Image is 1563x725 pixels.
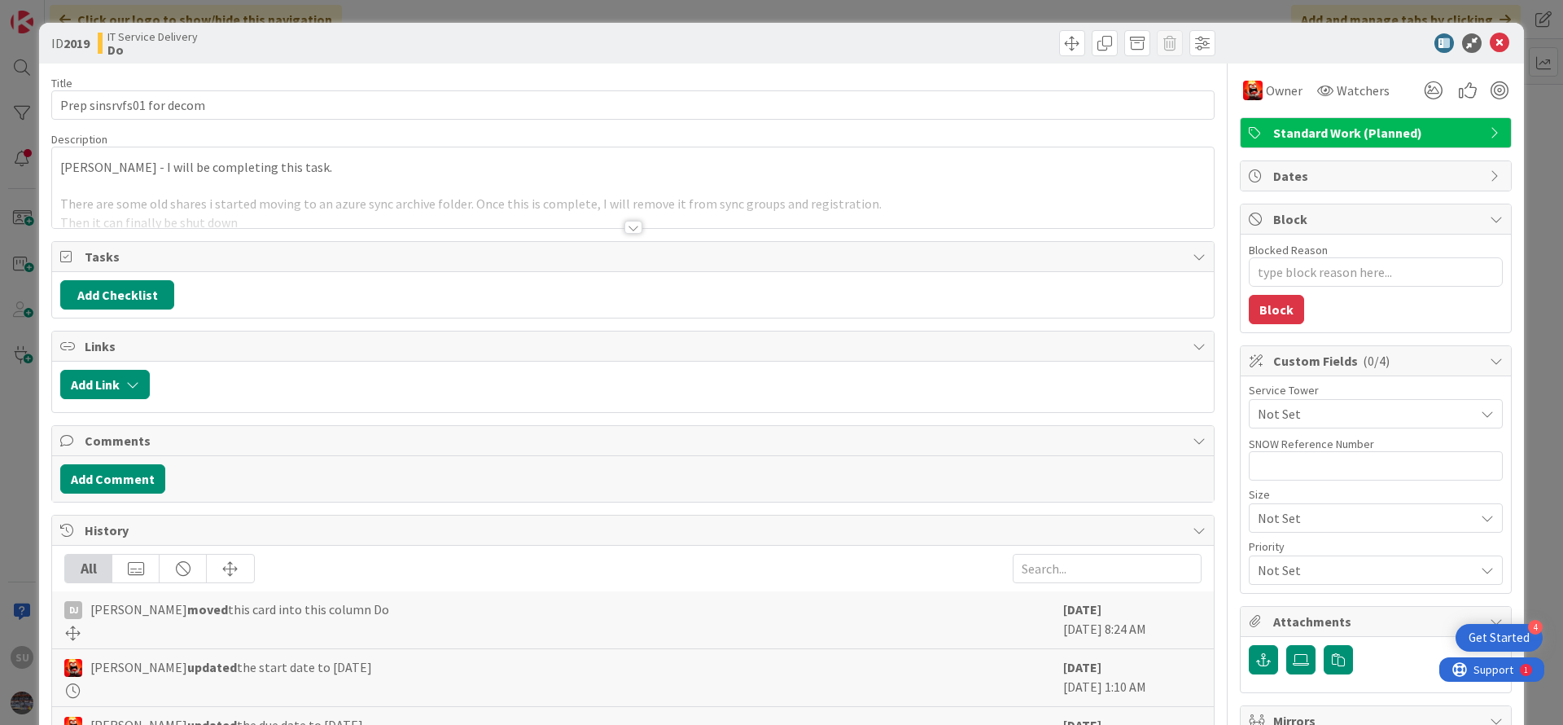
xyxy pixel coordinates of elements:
[1363,353,1390,369] span: ( 0/4 )
[85,7,89,20] div: 1
[64,601,82,619] div: DJ
[90,600,389,619] span: [PERSON_NAME] this card into this column Do
[1063,657,1202,698] div: [DATE] 1:10 AM
[51,76,72,90] label: Title
[1528,620,1543,635] div: 4
[51,33,90,53] span: ID
[1273,351,1482,371] span: Custom Fields
[1249,295,1304,324] button: Block
[60,158,1206,177] p: [PERSON_NAME] - I will be completing this task.
[60,370,150,399] button: Add Link
[34,2,74,22] span: Support
[1063,601,1101,617] b: [DATE]
[51,90,1215,120] input: type card name here...
[60,464,165,494] button: Add Comment
[1063,659,1101,675] b: [DATE]
[1258,404,1474,424] span: Not Set
[51,132,107,147] span: Description
[1273,123,1482,143] span: Standard Work (Planned)
[1243,81,1263,100] img: VN
[1249,489,1503,500] div: Size
[1249,384,1503,396] div: Service Tower
[63,35,90,51] b: 2019
[187,601,228,617] b: moved
[1013,554,1202,583] input: Search...
[1266,81,1302,100] span: Owner
[107,30,198,43] span: IT Service Delivery
[1249,541,1503,552] div: Priority
[1258,507,1466,529] span: Not Set
[85,521,1184,540] span: History
[1249,437,1374,451] label: SNOW Reference Number
[187,659,237,675] b: updated
[65,555,112,582] div: All
[1456,624,1543,652] div: Open Get Started checklist, remaining modules: 4
[90,657,372,677] span: [PERSON_NAME] the start date to [DATE]
[1249,243,1328,257] label: Blocked Reason
[1063,600,1202,640] div: [DATE] 8:24 AM
[85,247,1184,266] span: Tasks
[85,336,1184,356] span: Links
[1273,166,1482,186] span: Dates
[1337,81,1390,100] span: Watchers
[64,659,82,677] img: VN
[107,43,198,56] b: Do
[1258,559,1466,582] span: Not Set
[85,431,1184,450] span: Comments
[60,280,174,310] button: Add Checklist
[1273,209,1482,229] span: Block
[1469,630,1530,646] div: Get Started
[1273,612,1482,631] span: Attachments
